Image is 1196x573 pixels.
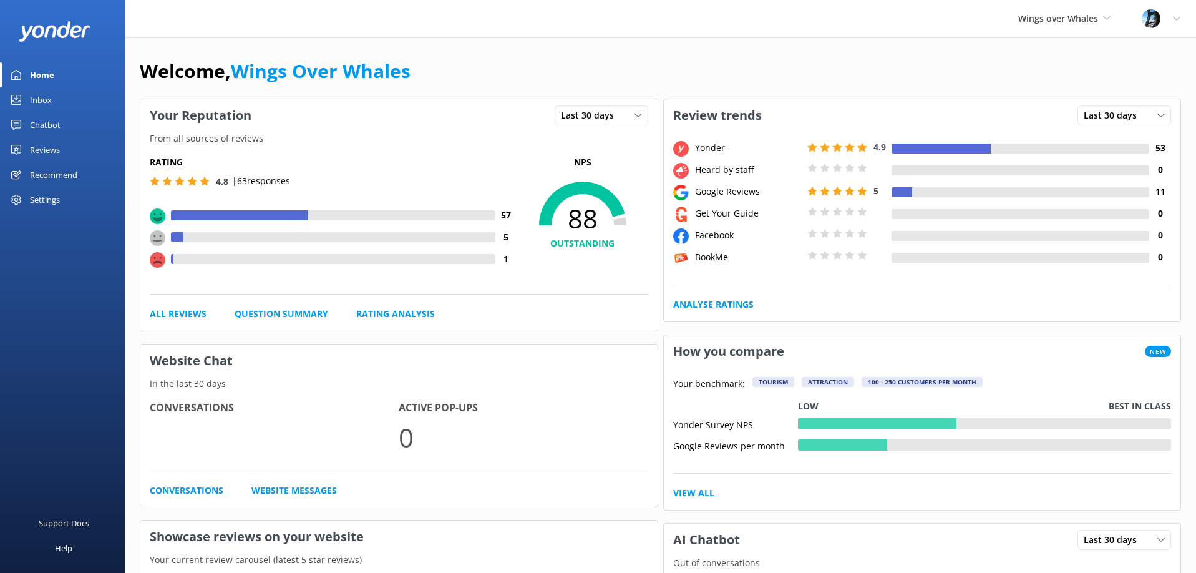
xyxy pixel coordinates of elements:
[673,439,798,451] div: Google Reviews per month
[692,185,804,198] div: Google Reviews
[30,112,61,137] div: Chatbot
[356,307,435,321] a: Rating Analysis
[216,175,228,187] span: 4.8
[673,418,798,429] div: Yonder Survey NPS
[30,137,60,162] div: Reviews
[140,377,658,391] p: In the last 30 days
[1149,185,1171,198] h4: 11
[399,400,648,416] h4: Active Pop-ups
[664,99,771,132] h3: Review trends
[873,185,878,197] span: 5
[692,141,804,155] div: Yonder
[1149,141,1171,155] h4: 53
[1149,207,1171,220] h4: 0
[802,377,854,387] div: Attraction
[1145,346,1171,357] span: New
[752,377,794,387] div: Tourism
[1149,250,1171,264] h4: 0
[798,399,819,413] p: Low
[517,237,648,250] h4: OUTSTANDING
[692,207,804,220] div: Get Your Guide
[1149,163,1171,177] h4: 0
[1018,12,1098,24] span: Wings over Whales
[39,511,89,536] div: Support Docs
[862,377,983,387] div: 100 - 250 customers per month
[140,553,658,567] p: Your current review carousel (latest 5 star reviews)
[231,58,411,84] a: Wings Over Whales
[140,345,658,377] h3: Website Chat
[664,335,794,368] h3: How you compare
[495,208,517,222] h4: 57
[140,521,658,553] h3: Showcase reviews on your website
[235,307,328,321] a: Question Summary
[140,56,411,86] h1: Welcome,
[150,484,223,497] a: Conversations
[150,155,517,169] h5: Rating
[30,162,77,187] div: Recommend
[673,298,754,311] a: Analyse Ratings
[692,250,804,264] div: BookMe
[692,163,804,177] div: Heard by staff
[561,109,621,122] span: Last 30 days
[664,524,749,556] h3: AI Chatbot
[251,484,337,497] a: Website Messages
[150,400,399,416] h4: Conversations
[19,21,90,42] img: yonder-white-logo.png
[1109,399,1171,413] p: Best in class
[150,307,207,321] a: All Reviews
[517,203,648,234] span: 88
[673,486,714,500] a: View All
[1149,228,1171,242] h4: 0
[1084,109,1144,122] span: Last 30 days
[30,187,60,212] div: Settings
[140,99,261,132] h3: Your Reputation
[873,141,886,153] span: 4.9
[495,230,517,244] h4: 5
[495,252,517,266] h4: 1
[30,87,52,112] div: Inbox
[517,155,648,169] p: NPS
[664,556,1181,570] p: Out of conversations
[1084,533,1144,547] span: Last 30 days
[399,416,648,458] p: 0
[140,132,658,145] p: From all sources of reviews
[692,228,804,242] div: Facebook
[55,536,72,561] div: Help
[232,174,290,188] p: | 63 responses
[673,377,745,392] p: Your benchmark:
[30,62,54,87] div: Home
[1142,9,1160,28] img: 145-1635463833.jpg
